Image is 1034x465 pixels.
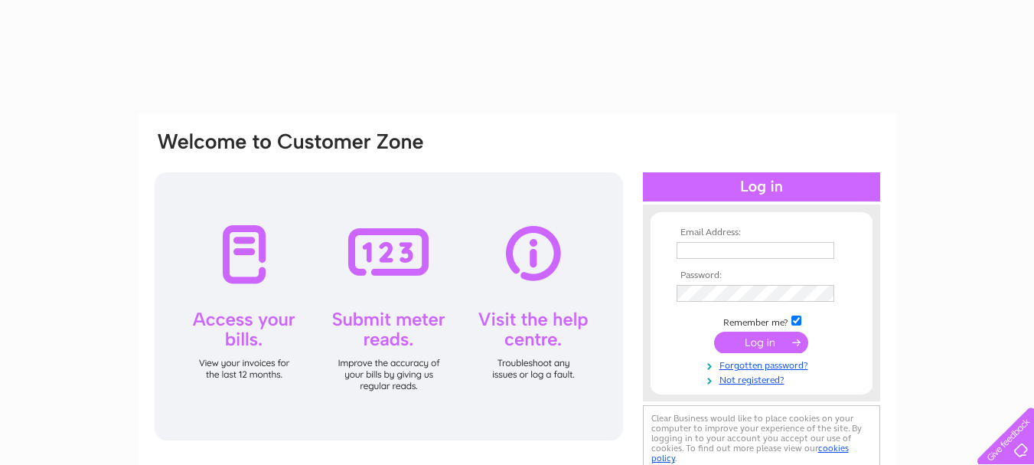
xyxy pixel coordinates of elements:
[673,313,850,329] td: Remember me?
[651,443,849,463] a: cookies policy
[677,357,850,372] a: Forgotten password?
[714,332,808,353] input: Submit
[677,372,850,386] a: Not registered?
[673,270,850,281] th: Password:
[673,228,850,238] th: Email Address:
